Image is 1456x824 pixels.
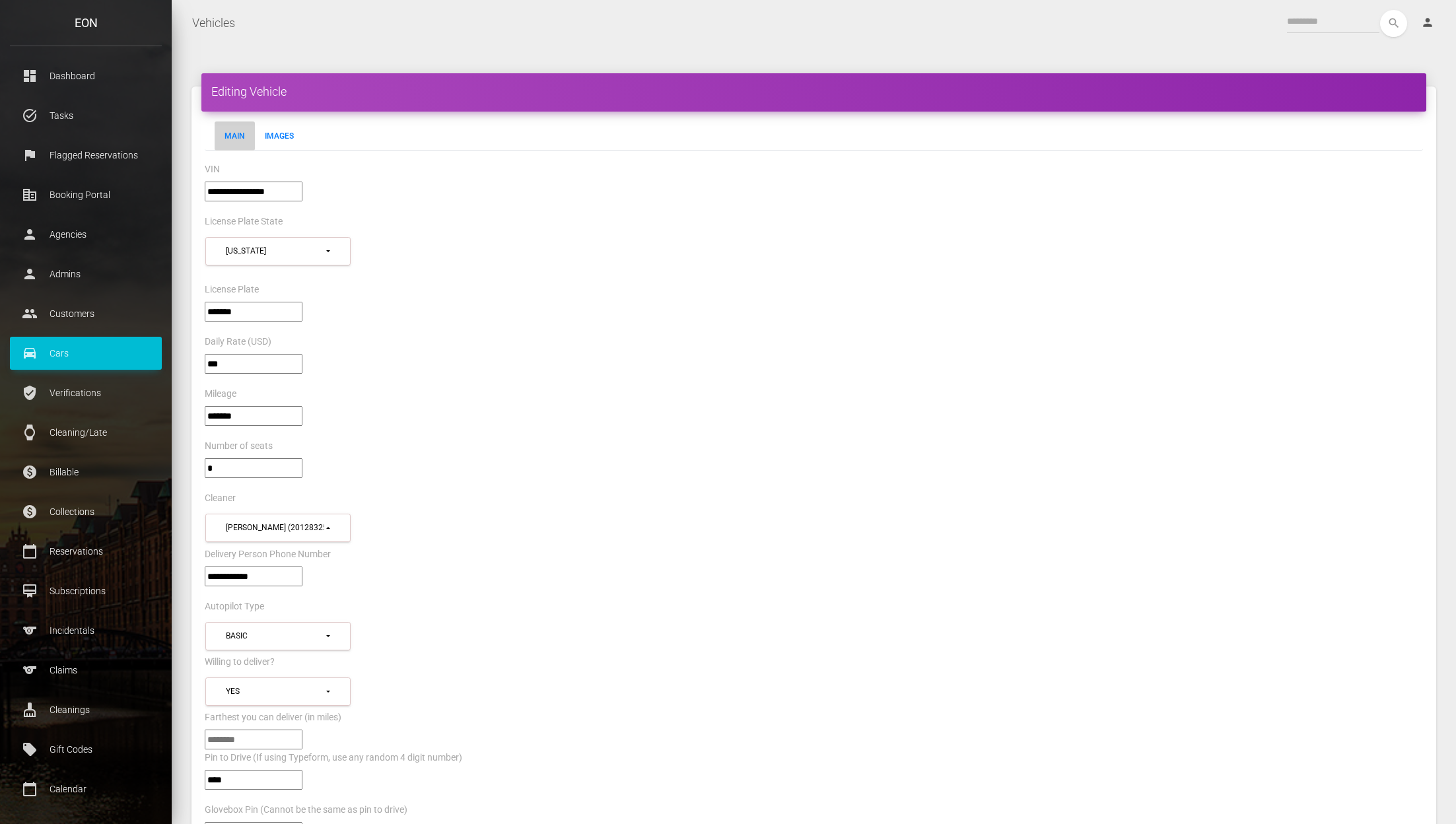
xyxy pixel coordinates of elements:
button: New York [205,237,351,265]
p: Billable [20,462,152,482]
a: paid Billable [10,456,162,489]
a: person Admins [10,257,162,291]
a: calendar_today Reservations [10,535,162,568]
a: cleaning_services Cleanings [10,693,162,726]
a: people Customers [10,297,162,330]
p: Incidentals [20,621,152,640]
h4: Editing Vehicle [211,83,1416,100]
a: Images [255,121,304,151]
p: Cleanings [20,700,152,720]
p: Booking Portal [20,185,152,205]
label: Daily Rate (USD) [205,335,271,349]
a: local_offer Gift Codes [10,733,162,766]
div: [US_STATE] [226,246,324,257]
p: Agencies [20,224,152,244]
label: Farthest you can deliver (in miles) [205,711,341,724]
p: Cars [20,343,152,363]
label: Delivery Person Phone Number [205,548,331,561]
a: paid Collections [10,495,162,528]
p: Subscriptions [20,581,152,601]
a: flag Flagged Reservations [10,139,162,172]
label: License Plate [205,283,259,296]
label: Autopilot Type [205,600,264,613]
p: Cleaning/Late [20,423,152,442]
a: task_alt Tasks [10,99,162,132]
label: VIN [205,163,220,176]
p: Verifications [20,383,152,403]
p: Calendar [20,779,152,799]
p: Admins [20,264,152,284]
button: Basic [205,622,351,650]
a: sports Claims [10,654,162,687]
label: Willing to deliver? [205,656,275,669]
a: person Agencies [10,218,162,251]
div: Yes [226,686,324,697]
button: Julio Queirolo (2012832520) [205,514,351,542]
p: Flagged Reservations [20,145,152,165]
label: Mileage [205,388,236,401]
a: drive_eta Cars [10,337,162,370]
a: sports Incidentals [10,614,162,647]
label: License Plate State [205,215,283,228]
p: Claims [20,660,152,680]
a: Main [215,121,255,151]
label: Number of seats [205,440,273,453]
button: Yes [205,677,351,706]
p: Tasks [20,106,152,125]
label: Cleaner [205,492,236,505]
a: verified_user Verifications [10,376,162,409]
div: [PERSON_NAME] (2012832520) [226,522,324,533]
label: Glovebox Pin (Cannot be the same as pin to drive) [205,804,407,817]
a: watch Cleaning/Late [10,416,162,449]
p: Dashboard [20,66,152,86]
label: Pin to Drive (If using Typeform, use any random 4 digit number) [205,751,462,765]
button: search [1380,10,1407,37]
a: card_membership Subscriptions [10,574,162,607]
p: Collections [20,502,152,522]
p: Gift Codes [20,739,152,759]
a: dashboard Dashboard [10,59,162,92]
a: calendar_today Calendar [10,772,162,806]
p: Customers [20,304,152,324]
p: Reservations [20,541,152,561]
a: Vehicles [192,7,235,40]
i: person [1421,16,1434,29]
a: corporate_fare Booking Portal [10,178,162,211]
a: person [1411,10,1446,36]
div: Basic [226,631,324,642]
